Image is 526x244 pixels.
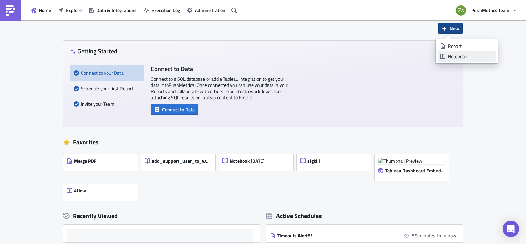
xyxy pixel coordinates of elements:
[39,7,51,14] span: Home
[74,65,140,81] div: Connect to your Data
[448,53,494,60] div: Notebook
[503,221,519,237] div: Open Intercom Messenger
[54,5,85,16] button: Explore
[297,151,375,181] a: sigkill
[151,104,198,115] button: Connect to Data
[183,5,229,16] button: Administration
[455,4,467,16] img: Avatar
[140,5,183,16] button: Execution Log
[151,65,288,72] h4: Connect to Data
[378,158,445,164] img: Thumbnail Preview
[63,181,141,201] a: 4flow
[151,105,198,112] a: Connect to Data
[307,158,320,164] span: sigkill
[375,151,452,181] a: Thumbnail PreviewTableau Dashboard Embed [DATE]
[28,5,54,16] button: Home
[219,151,297,181] a: Notebook [DATE]
[277,233,398,239] div: Timeouts Alert!!!
[96,7,137,14] span: Data & Integrations
[74,96,140,112] div: Invite your Team
[151,76,288,101] p: Connect to a SQL database or add a Tableau integration to get your data into PushMetrics . Once c...
[230,158,265,164] span: Notebook [DATE]
[162,106,195,113] span: Connect to Data
[74,158,96,164] span: Merge PDF
[152,158,212,164] span: add_support_user_to_workspace
[438,23,463,34] button: New
[141,151,219,181] a: add_support_user_to_workspace
[151,7,180,14] span: Execution Log
[74,187,86,194] span: 4flow
[266,212,322,220] div: Active Schedules
[448,43,494,50] div: Report
[66,7,82,14] span: Explore
[74,81,140,96] div: Schedule your first Report
[85,5,140,16] button: Data & Integrations
[452,3,521,18] button: PushMetrics Team
[412,232,456,239] time: 2025-10-03 23:00
[63,211,260,221] div: Recently Viewed
[471,7,509,14] span: PushMetrics Team
[5,5,16,16] img: PushMetrics
[385,167,445,174] span: Tableau Dashboard Embed [DATE]
[195,7,225,14] span: Administration
[450,25,459,32] span: New
[63,151,141,181] a: Merge PDF
[63,137,463,148] div: Favorites
[270,229,456,242] a: Timeouts Alert!!!58 minutes from now
[70,48,117,55] h4: Getting Started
